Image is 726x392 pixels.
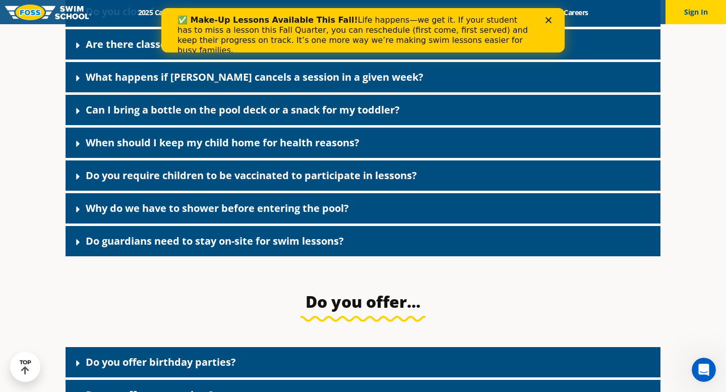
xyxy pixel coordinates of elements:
[66,128,660,158] div: When should I keep my child home for health reasons?
[16,7,197,17] b: ✅ Make-Up Lessons Available This Fall!
[129,8,192,17] a: 2025 Calendar
[86,136,359,149] a: When should I keep my child home for health reasons?
[66,347,660,377] div: Do you offer birthday parties?
[692,358,716,382] iframe: Intercom live chat
[323,8,417,17] a: About [PERSON_NAME]
[66,160,660,191] div: Do you require children to be vaccinated to participate in lessons?
[66,62,660,92] div: What happens if [PERSON_NAME] cancels a session in a given week?
[555,8,597,17] a: Careers
[192,8,234,17] a: Schools
[5,5,91,20] img: FOSS Swim School Logo
[125,292,601,312] h3: Do you offer...
[86,201,349,215] a: Why do we have to shower before entering the pool?
[16,7,371,47] div: Life happens—we get it. If your student has to miss a lesson this Fall Quarter, you can reschedul...
[384,9,394,15] div: Close
[86,70,423,84] a: What happens if [PERSON_NAME] cancels a session in a given week?
[523,8,555,17] a: Blog
[20,359,31,375] div: TOP
[161,8,565,52] iframe: Intercom live chat banner
[66,29,660,60] div: Are there classes the week of Thanksgiving/4th of July/other holidays?
[66,193,660,223] div: Why do we have to shower before entering the pool?
[86,355,236,369] a: Do you offer birthday parties?
[416,8,523,17] a: Swim Like [PERSON_NAME]
[86,37,437,51] a: Are there classes the week of Thanksgiving/4th of July/other holidays?
[86,234,344,248] a: Do guardians need to stay on-site for swim lessons?
[234,8,323,17] a: Swim Path® Program
[66,226,660,256] div: Do guardians need to stay on-site for swim lessons?
[86,169,417,182] a: Do you require children to be vaccinated to participate in lessons?
[66,95,660,125] div: Can I bring a bottle on the pool deck or a snack for my toddler?
[86,103,400,117] a: Can I bring a bottle on the pool deck or a snack for my toddler?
